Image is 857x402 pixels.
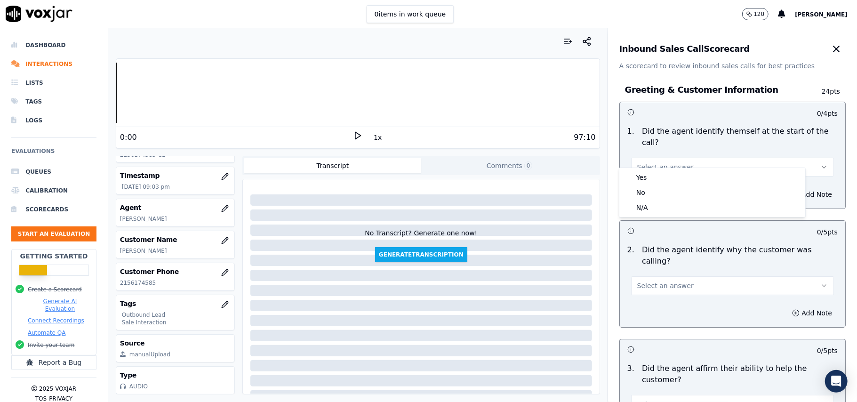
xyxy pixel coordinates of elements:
[28,286,82,293] button: Create a Scorecard
[120,338,231,348] h3: Source
[120,279,231,287] p: 2156174585
[28,341,74,349] button: Invite your team
[624,126,638,148] p: 1 .
[11,162,96,181] a: Queues
[28,329,65,337] button: Automate QA
[574,132,595,143] div: 97:10
[244,158,421,173] button: Transcript
[120,203,231,212] h3: Agent
[129,383,148,390] div: AUDIO
[11,73,96,92] a: Lists
[817,346,838,355] p: 0 / 5 pts
[6,6,72,22] img: voxjar logo
[621,185,803,200] div: No
[20,251,88,261] h2: Getting Started
[11,92,96,111] a: Tags
[795,11,848,18] span: [PERSON_NAME]
[122,183,231,191] p: [DATE] 09:03 pm
[742,8,769,20] button: 120
[120,171,231,180] h3: Timestamp
[742,8,778,20] button: 120
[367,5,454,23] button: 0items in work queue
[754,10,765,18] p: 120
[642,126,838,148] p: Did the agent identify themself at the start of the call?
[375,247,467,262] button: GenerateTranscription
[372,131,384,144] button: 1x
[11,55,96,73] a: Interactions
[11,226,96,241] button: Start an Evaluation
[642,363,838,386] p: Did the agent affirm their ability to help the customer?
[642,244,838,267] p: Did the agent identify why the customer was calling?
[804,87,840,96] p: 24 pts
[120,370,231,380] h3: Type
[120,247,231,255] p: [PERSON_NAME]
[120,235,231,244] h3: Customer Name
[421,158,598,173] button: Comments
[120,299,231,308] h3: Tags
[122,311,231,319] p: Outbound Lead
[817,109,838,118] p: 0 / 4 pts
[621,170,803,185] div: Yes
[637,281,694,290] span: Select an answer
[11,181,96,200] a: Calibration
[39,385,76,393] p: 2025 Voxjar
[129,351,170,358] div: manualUpload
[637,162,694,172] span: Select an answer
[786,188,838,201] button: Add Note
[120,267,231,276] h3: Customer Phone
[817,227,838,237] p: 0 / 5 pts
[122,319,231,326] p: Sale Interaction
[619,61,846,71] p: A scorecard to review inbound sales calls for best practices
[28,297,92,313] button: Generate AI Evaluation
[786,306,838,320] button: Add Note
[624,244,638,267] p: 2 .
[365,228,477,247] div: No Transcript? Generate one now!
[11,355,96,370] button: Report a Bug
[524,161,533,170] span: 0
[625,84,804,96] h3: Greeting & Customer Information
[11,145,96,162] h6: Evaluations
[28,317,84,324] button: Connect Recordings
[795,8,857,20] button: [PERSON_NAME]
[621,200,803,215] div: N/A
[11,200,96,219] a: Scorecards
[120,132,137,143] div: 0:00
[120,215,231,223] p: [PERSON_NAME]
[11,111,96,130] a: Logs
[11,36,96,55] a: Dashboard
[619,45,750,53] h3: Inbound Sales Call Scorecard
[825,370,848,393] div: Open Intercom Messenger
[624,363,638,386] p: 3 .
